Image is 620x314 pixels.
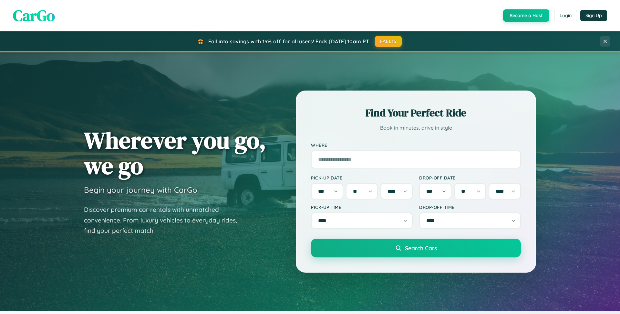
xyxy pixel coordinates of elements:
[554,10,577,21] button: Login
[84,127,266,179] h1: Wherever you go, we go
[208,38,370,45] span: Fall into savings with 15% off for all users! Ends [DATE] 10am PT.
[84,204,245,236] p: Discover premium car rentals with unmatched convenience. From luxury vehicles to everyday rides, ...
[311,239,521,257] button: Search Cars
[503,9,549,22] button: Become a Host
[13,5,55,26] span: CarGo
[375,36,402,47] button: FALL15
[419,175,521,180] label: Drop-off Date
[84,185,197,195] h3: Begin your journey with CarGo
[311,106,521,120] h2: Find Your Perfect Ride
[311,142,521,148] label: Where
[311,175,413,180] label: Pick-up Date
[580,10,607,21] button: Sign Up
[405,244,437,252] span: Search Cars
[311,204,413,210] label: Pick-up Time
[419,204,521,210] label: Drop-off Time
[311,123,521,133] p: Book in minutes, drive in style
